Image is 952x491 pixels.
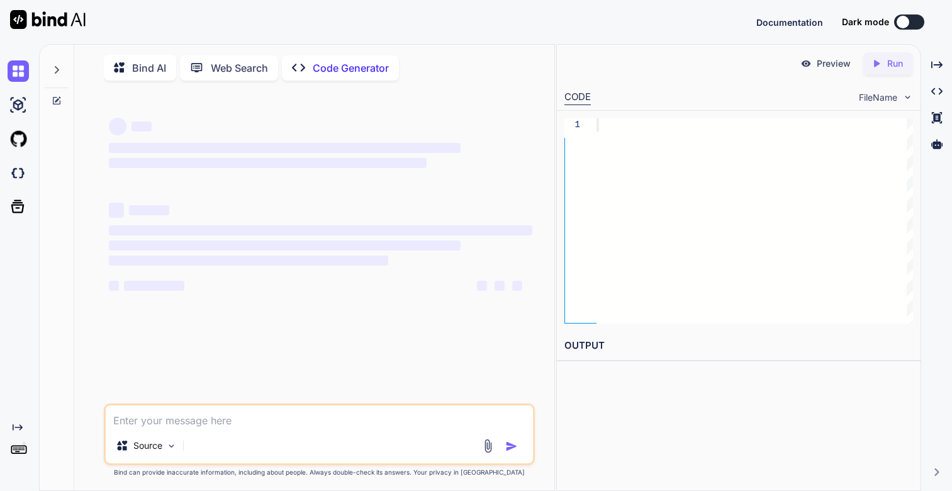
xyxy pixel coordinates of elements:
[512,281,522,291] span: ‌
[129,205,169,215] span: ‌
[564,118,580,132] div: 1
[109,158,427,168] span: ‌
[564,90,591,105] div: CODE
[817,57,851,70] p: Preview
[166,441,177,451] img: Pick Models
[8,162,29,184] img: darkCloudIdeIcon
[887,57,903,70] p: Run
[104,468,535,477] p: Bind can provide inaccurate information, including about people. Always double-check its answers....
[902,92,913,103] img: chevron down
[109,240,461,251] span: ‌
[133,439,162,452] p: Source
[8,60,29,82] img: chat
[109,256,388,266] span: ‌
[800,58,812,69] img: preview
[756,16,823,29] button: Documentation
[842,16,889,28] span: Dark mode
[8,94,29,116] img: ai-studio
[477,281,487,291] span: ‌
[481,439,495,453] img: attachment
[132,60,166,76] p: Bind AI
[859,91,897,104] span: FileName
[313,60,389,76] p: Code Generator
[756,17,823,28] span: Documentation
[211,60,268,76] p: Web Search
[109,143,461,153] span: ‌
[109,118,126,135] span: ‌
[495,281,505,291] span: ‌
[8,128,29,150] img: githubLight
[124,281,184,291] span: ‌
[505,440,518,453] img: icon
[109,281,119,291] span: ‌
[10,10,86,29] img: Bind AI
[109,225,532,235] span: ‌
[109,203,124,218] span: ‌
[132,121,152,132] span: ‌
[557,331,921,361] h2: OUTPUT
